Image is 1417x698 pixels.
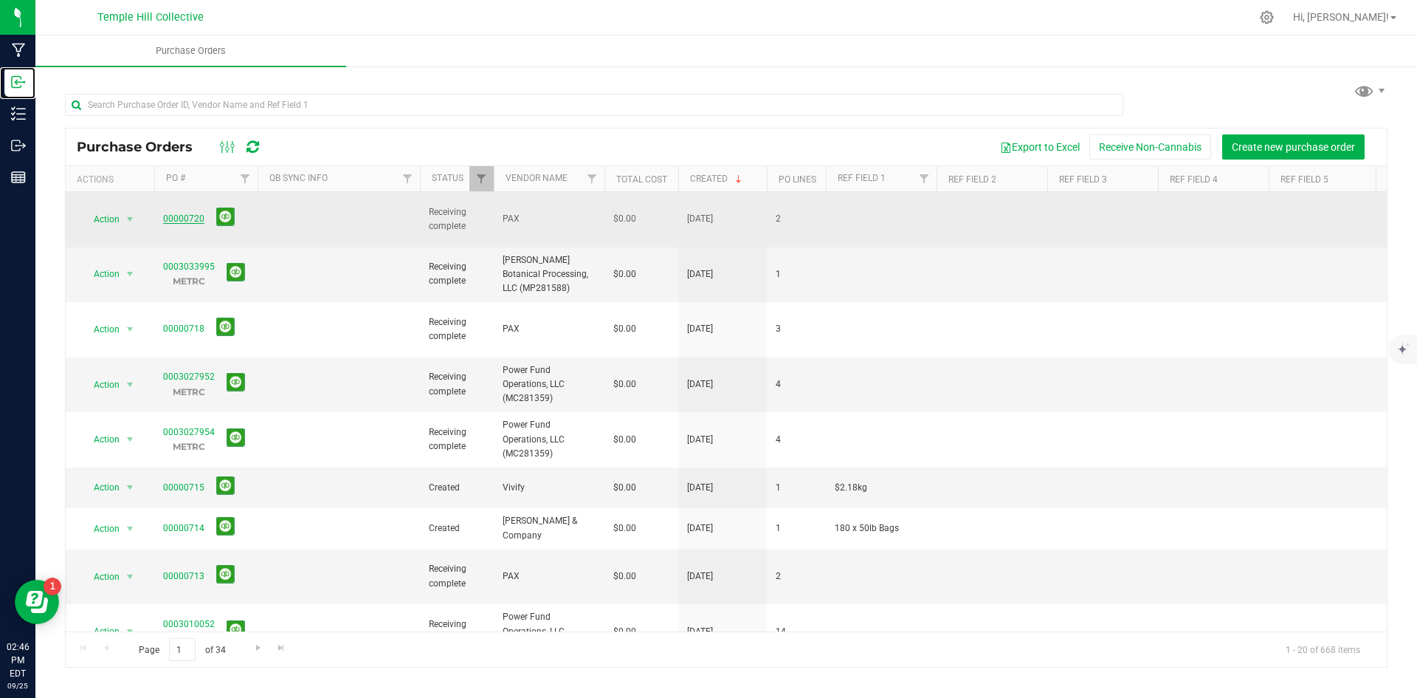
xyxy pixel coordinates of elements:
span: select [121,374,139,395]
span: $0.00 [613,322,636,336]
a: PO # [166,173,185,183]
span: [DATE] [687,267,713,281]
a: Filter [233,166,258,191]
p: 02:46 PM EDT [7,640,29,680]
span: Power Fund Operations, LLC (MC281359) [503,363,596,406]
iframe: Resource center unread badge [44,578,61,595]
p: METRC [163,385,215,399]
span: 4 [776,377,817,391]
span: Action [80,264,120,284]
span: Vivify [503,481,596,495]
span: Receiving complete [429,370,485,398]
a: Ref Field 4 [1170,174,1218,185]
a: 0003027954 [163,427,215,437]
span: [DATE] [687,569,713,584]
span: [DATE] [687,377,713,391]
span: 3 [776,322,817,336]
span: 180 x 50lb Bags [835,521,928,536]
span: Receiving complete [429,617,485,646]
span: $0.00 [613,521,636,536]
a: 00000718 [163,324,204,334]
span: Power Fund Operations, LLC (MC281359) [503,418,596,461]
button: Create new purchase order [1222,134,1365,160]
a: Ref Field 2 [948,174,996,185]
a: 00000720 [163,213,204,224]
a: Filter [580,166,604,191]
span: $0.00 [613,481,636,495]
span: PAX [503,322,596,336]
a: QB Sync Info [269,173,328,183]
span: 2 [776,569,817,584]
span: Action [80,209,120,230]
span: Action [80,621,120,642]
span: Action [80,519,120,539]
span: PAX [503,569,596,584]
span: Receiving complete [429,425,485,454]
span: Action [80,477,120,498]
span: [PERSON_NAME] & Company [503,514,596,542]
a: 00000714 [163,523,204,533]
a: Filter [469,166,494,191]
a: Vendor Name [506,173,568,183]
span: 1 - 20 of 668 items [1274,638,1372,660]
span: $0.00 [613,433,636,447]
span: Purchase Orders [77,139,207,155]
span: Created [429,521,485,536]
a: Purchase Orders [35,35,346,66]
span: $0.00 [613,267,636,281]
span: $0.00 [613,377,636,391]
span: Temple Hill Collective [97,11,204,24]
a: Status [432,173,463,183]
p: 09/25 [7,680,29,691]
span: Created [429,481,485,495]
span: 4 [776,433,817,447]
span: select [121,567,139,587]
span: [DATE] [687,433,713,447]
input: Search Purchase Order ID, Vendor Name and Ref Field 1 [65,94,1123,116]
button: Export to Excel [990,134,1089,160]
span: Create new purchase order [1232,141,1355,153]
span: select [121,519,139,539]
a: 00000713 [163,571,204,581]
span: Action [80,319,120,340]
div: Actions [77,174,148,185]
span: select [121,319,139,340]
inline-svg: Outbound [11,138,26,153]
span: Purchase Orders [136,44,246,58]
input: 1 [169,638,196,661]
span: select [121,264,139,284]
a: Go to the last page [271,638,292,658]
a: 0003027952 [163,372,215,382]
span: 1 [776,267,817,281]
a: 00000715 [163,482,204,493]
span: 2 [776,212,817,226]
span: Action [80,567,120,587]
a: Ref Field 1 [838,173,886,183]
p: METRC [163,439,215,454]
span: $0.00 [613,212,636,226]
span: select [121,477,139,498]
span: Receiving complete [429,315,485,343]
inline-svg: Reports [11,170,26,185]
iframe: Resource center [15,580,59,624]
div: Manage settings [1258,10,1276,24]
span: Power Fund Operations, LLC (MC281359) [503,610,596,653]
a: Filter [912,166,937,191]
span: Page of 34 [126,638,238,661]
span: $0.00 [613,569,636,584]
span: Action [80,374,120,395]
a: Filter [396,166,420,191]
span: [DATE] [687,212,713,226]
span: [DATE] [687,481,713,495]
inline-svg: Inbound [11,75,26,89]
span: [DATE] [687,322,713,336]
a: PO Lines [779,174,816,185]
a: Total Cost [616,174,667,185]
p: METRC [163,274,215,288]
button: Receive Non-Cannabis [1089,134,1211,160]
span: select [121,209,139,230]
span: [DATE] [687,625,713,639]
span: 14 [776,625,817,639]
a: 0003010052 [163,619,215,629]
